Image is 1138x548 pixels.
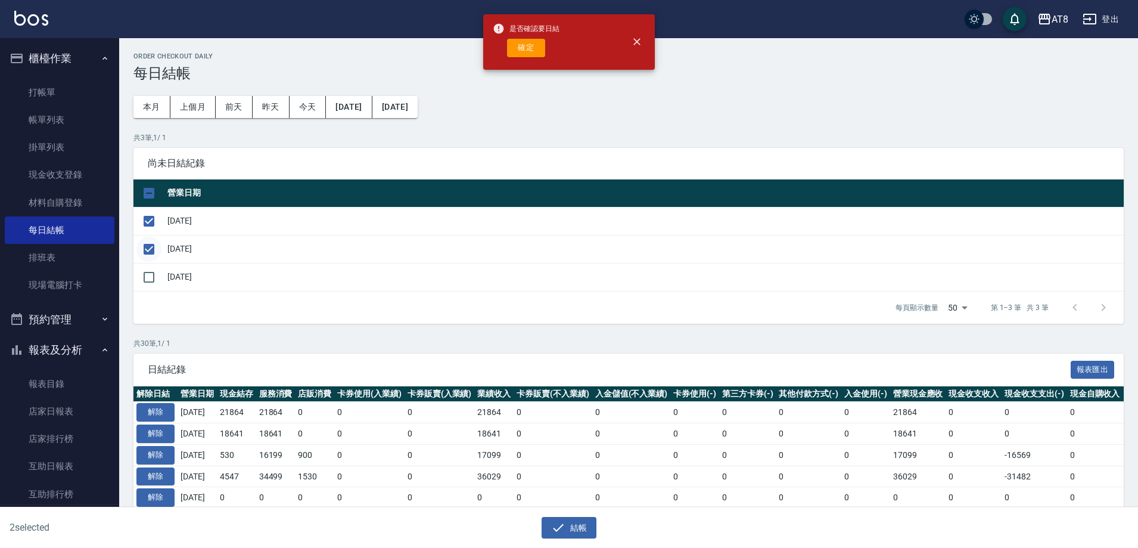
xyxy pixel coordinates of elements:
[405,487,475,509] td: 0
[216,96,253,118] button: 前天
[136,446,175,465] button: 解除
[405,386,475,402] th: 卡券販賣(入業績)
[290,96,327,118] button: 今天
[841,487,890,509] td: 0
[991,302,1049,313] p: 第 1–3 筆 共 3 筆
[178,386,217,402] th: 營業日期
[178,487,217,509] td: [DATE]
[474,487,514,509] td: 0
[841,386,890,402] th: 入金使用(-)
[841,466,890,487] td: 0
[136,425,175,443] button: 解除
[943,292,972,324] div: 50
[946,402,1002,423] td: 0
[5,271,114,299] a: 現場電腦打卡
[592,386,671,402] th: 入金儲值(不入業績)
[5,106,114,134] a: 帳單列表
[178,423,217,445] td: [DATE]
[776,444,841,466] td: 0
[136,403,175,422] button: 解除
[5,43,114,74] button: 櫃檯作業
[133,52,1124,60] h2: Order checkout daily
[334,444,405,466] td: 0
[372,96,418,118] button: [DATE]
[334,423,405,445] td: 0
[474,466,514,487] td: 36029
[719,487,776,509] td: 0
[1071,363,1115,374] a: 報表匯出
[217,466,256,487] td: 4547
[217,386,256,402] th: 現金結存
[334,487,405,509] td: 0
[5,134,114,161] a: 掛單列表
[133,96,170,118] button: 本月
[841,402,890,423] td: 0
[1002,402,1067,423] td: 0
[776,386,841,402] th: 其他付款方式(-)
[295,402,334,423] td: 0
[256,444,296,466] td: 16199
[405,444,475,466] td: 0
[890,386,946,402] th: 營業現金應收
[776,487,841,509] td: 0
[1067,423,1123,445] td: 0
[256,402,296,423] td: 21864
[474,423,514,445] td: 18641
[1078,8,1124,30] button: 登出
[334,466,405,487] td: 0
[890,423,946,445] td: 18641
[719,402,776,423] td: 0
[256,386,296,402] th: 服務消費
[514,487,592,509] td: 0
[1002,444,1067,466] td: -16569
[164,263,1124,291] td: [DATE]
[5,335,114,366] button: 報表及分析
[256,423,296,445] td: 18641
[1067,466,1123,487] td: 0
[1002,466,1067,487] td: -31482
[514,402,592,423] td: 0
[1067,402,1123,423] td: 0
[514,423,592,445] td: 0
[1002,487,1067,509] td: 0
[776,423,841,445] td: 0
[493,23,559,35] span: 是否確認要日結
[178,466,217,487] td: [DATE]
[670,444,719,466] td: 0
[592,487,671,509] td: 0
[776,466,841,487] td: 0
[178,402,217,423] td: [DATE]
[334,386,405,402] th: 卡券使用(入業績)
[1002,423,1067,445] td: 0
[670,402,719,423] td: 0
[5,244,114,271] a: 排班表
[719,466,776,487] td: 0
[1067,487,1123,509] td: 0
[946,466,1002,487] td: 0
[514,386,592,402] th: 卡券販賣(不入業績)
[136,488,175,507] button: 解除
[890,487,946,509] td: 0
[217,423,256,445] td: 18641
[624,29,650,55] button: close
[5,481,114,508] a: 互助排行榜
[896,302,938,313] p: 每頁顯示數量
[1071,361,1115,379] button: 報表匯出
[170,96,216,118] button: 上個月
[405,402,475,423] td: 0
[133,386,178,402] th: 解除日結
[592,444,671,466] td: 0
[5,370,114,398] a: 報表目錄
[148,364,1071,376] span: 日結紀錄
[592,466,671,487] td: 0
[841,444,890,466] td: 0
[164,207,1124,235] td: [DATE]
[5,216,114,244] a: 每日結帳
[295,487,334,509] td: 0
[670,466,719,487] td: 0
[592,402,671,423] td: 0
[133,132,1124,143] p: 共 3 筆, 1 / 1
[507,39,545,57] button: 確定
[1003,7,1027,31] button: save
[1002,386,1067,402] th: 現金收支支出(-)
